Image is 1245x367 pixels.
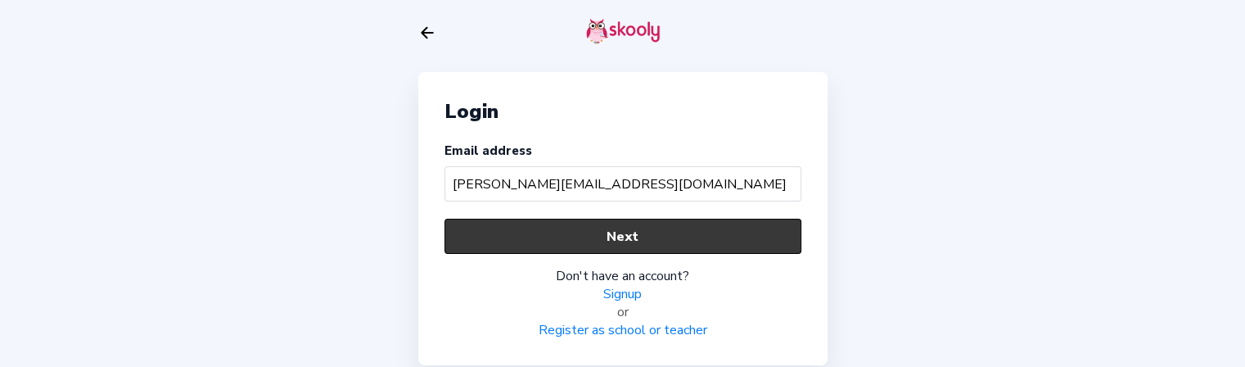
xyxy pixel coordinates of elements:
[603,285,642,303] a: Signup
[539,321,707,339] a: Register as school or teacher
[418,24,436,42] button: arrow back outline
[444,219,801,254] button: Next
[444,166,801,202] input: Your email address
[444,267,801,285] div: Don't have an account?
[444,98,801,125] div: Login
[444,143,532,159] label: Email address
[586,18,660,44] img: skooly-logo.png
[444,303,801,321] div: or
